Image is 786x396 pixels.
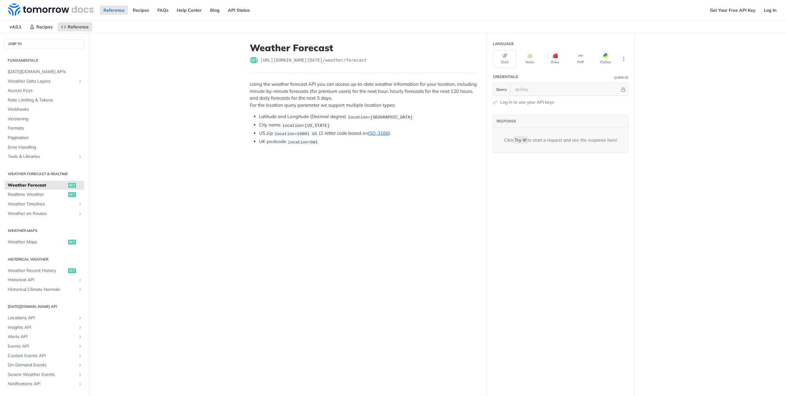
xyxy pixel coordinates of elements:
a: Alerts APIShow subpages for Alerts API [5,332,84,341]
button: Shell [493,50,517,68]
span: Reference [68,24,89,30]
span: Error Handling [8,144,83,151]
span: Historical Climate Normals [8,287,76,293]
li: US zip (2-letter code based on ) [259,130,477,137]
a: Events APIShow subpages for Events API [5,342,84,351]
span: Events API [8,343,76,349]
button: JUMP TO [5,39,84,48]
a: Log in to use your API keys [500,99,554,105]
code: Try It! [513,137,528,143]
a: Historical APIShow subpages for Historical API [5,275,84,285]
img: Tomorrow.io Weather API Docs [8,3,94,16]
a: Weather Recent Historyget [5,266,84,275]
button: Show subpages for On-Demand Events [78,363,83,368]
a: Reference [100,6,128,15]
button: Show subpages for Insights API [78,325,83,330]
h2: Fundamentals [5,58,84,63]
a: Rate Limiting & Tokens [5,96,84,105]
a: ISO-3166 [368,130,389,136]
a: Weather TimelinesShow subpages for Weather Timelines [5,200,84,209]
div: Query [614,75,625,80]
button: Node [518,50,542,68]
span: Pagination [8,135,83,141]
span: get [68,240,76,245]
button: Show subpages for Events API [78,344,83,349]
a: On-Demand EventsShow subpages for On-Demand Events [5,361,84,370]
button: More Languages [619,54,628,64]
button: Query [493,83,510,96]
span: Tools & Libraries [8,154,76,160]
span: Webhooks [8,106,83,113]
a: Custom Events APIShow subpages for Custom Events API [5,351,84,361]
h2: Weather Forecast & realtime [5,171,84,177]
a: Reference [58,22,92,31]
span: Weather Data Layers [8,78,76,85]
button: Show subpages for Weather on Routes [78,211,83,216]
a: FAQs [154,6,172,15]
a: API Status [225,6,253,15]
a: Tools & LibrariesShow subpages for Tools & Libraries [5,152,84,161]
a: Weather Forecastget [5,181,84,190]
a: Notifications APIShow subpages for Notifications API [5,379,84,389]
button: Show subpages for Weather Timelines [78,202,83,207]
a: Realtime Weatherget [5,190,84,199]
a: Pagination [5,133,84,142]
span: [DATE][DOMAIN_NAME] APIs [8,69,83,75]
a: Weather Mapsget [5,237,84,247]
span: https://api.tomorrow.io/v4/weather/forecast [260,57,367,63]
svg: More ellipsis [621,56,626,62]
a: Error Handling [5,143,84,152]
span: Formats [8,125,83,131]
a: Log In [760,6,780,15]
code: location=10001 US [273,131,319,137]
div: Language [493,41,514,47]
button: Show subpages for Notifications API [78,382,83,386]
input: apikey [512,83,620,96]
span: Realtime Weather [8,192,67,198]
button: PHP [569,50,592,68]
h1: Weather Forecast [250,42,477,53]
span: Historical API [8,277,76,283]
span: Locations API [8,315,76,321]
h2: Historical Weather [5,257,84,262]
a: Weather Data LayersShow subpages for Weather Data Layers [5,77,84,86]
span: Weather on Routes [8,211,76,217]
span: get [68,192,76,197]
div: Click to start a request and see the response here! [504,137,617,143]
i: Information [625,76,628,79]
li: UK postcode [259,138,477,145]
span: v4.0.1 [6,22,25,31]
span: Weather Forecast [8,182,67,188]
a: Weather on RoutesShow subpages for Weather on Routes [5,209,84,218]
code: location=[US_STATE] [281,122,331,129]
a: Blog [207,6,223,15]
a: Recipes [129,6,152,15]
span: Severe Weather Events [8,372,76,378]
button: Ruby [543,50,567,68]
span: On-Demand Events [8,362,76,368]
button: Show subpages for Alerts API [78,334,83,339]
h2: Weather Maps [5,228,84,233]
a: Help Center [173,6,205,15]
span: Alerts API [8,334,76,340]
button: Show subpages for Locations API [78,316,83,320]
span: get [250,57,258,63]
span: get [68,268,76,273]
p: Using the weather forecast API you can access up-to-date weather information for your location, i... [250,81,477,109]
a: Access Keys [5,86,84,95]
button: Show subpages for Weather Data Layers [78,79,83,84]
span: get [68,183,76,188]
a: Historical Climate NormalsShow subpages for Historical Climate Normals [5,285,84,294]
button: RESPONSE [496,118,517,124]
span: Insights API [8,324,76,331]
span: Versioning [8,116,83,122]
button: Python [594,50,618,68]
a: Severe Weather EventsShow subpages for Severe Weather Events [5,370,84,379]
a: Versioning [5,114,84,124]
span: Weather Timelines [8,201,76,207]
a: Insights APIShow subpages for Insights API [5,323,84,332]
a: [DATE][DOMAIN_NAME] APIs [5,67,84,76]
li: City name [259,122,477,129]
li: Latitude and Longitude (Decimal degree) [259,113,477,120]
span: Recipes [36,24,53,30]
